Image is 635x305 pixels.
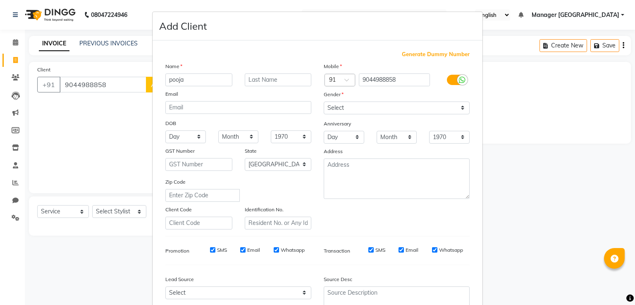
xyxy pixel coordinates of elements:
[402,50,470,59] span: Generate Dummy Number
[159,19,207,33] h4: Add Client
[245,147,257,155] label: State
[165,158,232,171] input: GST Number
[165,217,232,229] input: Client Code
[165,73,232,86] input: First Name
[165,101,311,114] input: Email
[165,276,194,283] label: Lead Source
[324,247,350,255] label: Transaction
[359,73,430,86] input: Mobile
[324,63,342,70] label: Mobile
[165,63,182,70] label: Name
[245,73,312,86] input: Last Name
[324,148,343,155] label: Address
[324,91,344,98] label: Gender
[324,120,351,128] label: Anniversary
[165,90,178,98] label: Email
[165,206,192,213] label: Client Code
[165,189,240,202] input: Enter Zip Code
[165,147,195,155] label: GST Number
[245,217,312,229] input: Resident No. or Any Id
[165,247,189,255] label: Promotion
[439,246,463,254] label: Whatsapp
[375,246,385,254] label: SMS
[217,246,227,254] label: SMS
[281,246,305,254] label: Whatsapp
[247,246,260,254] label: Email
[406,246,418,254] label: Email
[165,178,186,186] label: Zip Code
[245,206,284,213] label: Identification No.
[165,120,176,127] label: DOB
[324,276,352,283] label: Source Desc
